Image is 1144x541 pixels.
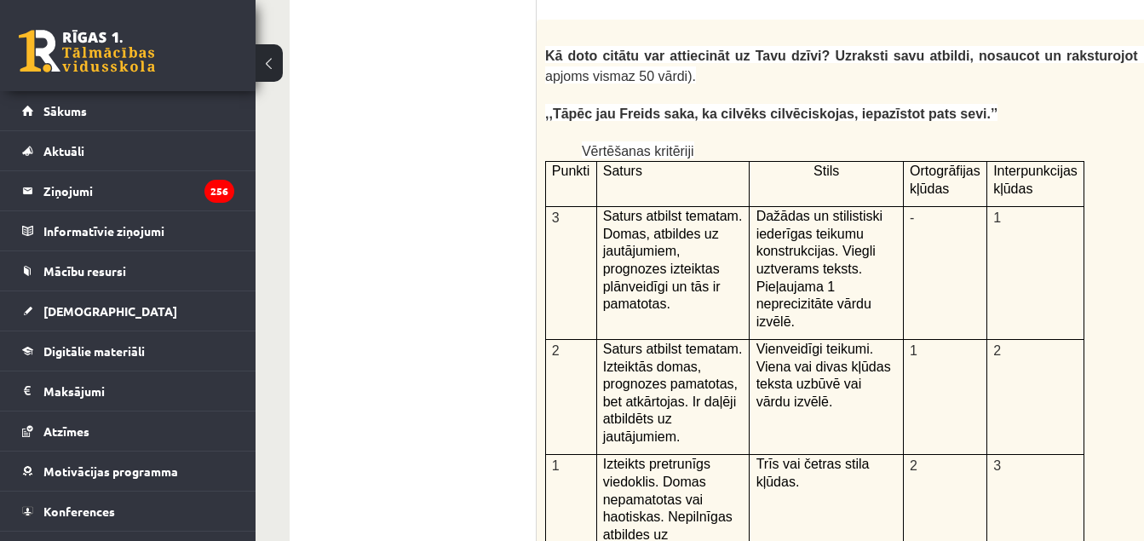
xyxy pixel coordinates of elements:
[17,17,877,35] body: Editor, wiswyg-editor-user-answer-47433874609620
[993,210,1001,225] span: 1
[19,30,155,72] a: Rīgas 1. Tālmācības vidusskola
[43,211,234,250] legend: Informatīvie ziņojumi
[603,164,642,178] span: Saturs
[993,343,1001,358] span: 2
[22,291,234,331] a: [DEMOGRAPHIC_DATA]
[813,164,839,178] span: Stils
[43,303,177,319] span: [DEMOGRAPHIC_DATA]
[43,463,178,479] span: Motivācijas programma
[17,17,877,35] body: Editor, wiswyg-editor-user-answer-47433871753900
[17,17,877,35] body: Editor, wiswyg-editor-user-answer-47433872802120
[603,209,743,311] span: Saturs atbilst tematam. Domas, atbildes uz jautājumiem, prognozes izteiktas plānveidīgi un tās ir...
[756,342,891,409] span: Vienveidīgi teikumi. Viena vai divas kļūdas teksta uzbūvē vai vārdu izvēlē.
[22,371,234,411] a: Maksājumi
[910,458,917,473] span: 2
[43,171,234,210] legend: Ziņojumi
[43,371,234,411] legend: Maksājumi
[204,180,234,203] i: 256
[552,210,560,225] span: 3
[910,343,917,358] span: 1
[43,504,115,519] span: Konferences
[603,342,743,444] span: Saturs atbilst tematam. Izteiktās domas, prognozes pamatotas, bet atkārtojas. Ir daļēji atbildēts...
[17,17,877,35] body: Editor, wiswyg-editor-user-answer-47433873881660
[756,457,870,489] span: Trīs vai četras stila kļūdas.
[22,452,234,491] a: Motivācijas programma
[22,171,234,210] a: Ziņojumi256
[910,210,914,225] span: -
[993,164,1078,196] span: Interpunkcijas kļūdas
[43,343,145,359] span: Digitālie materiāli
[17,17,877,35] body: Editor, wiswyg-editor-user-answer-47433875342180
[22,91,234,130] a: Sākums
[552,164,589,178] span: Punkti
[43,423,89,439] span: Atzīmes
[552,458,560,473] span: 1
[43,143,84,158] span: Aktuāli
[22,211,234,250] a: Informatīvie ziņojumi
[22,412,234,451] a: Atzīmes
[552,343,560,358] span: 2
[22,331,234,371] a: Digitālie materiāli
[582,144,694,158] span: Vērtēšanas kritēriji
[756,209,883,329] span: Dažādas un stilistiski iederīgas teikumu konstrukcijas. Viegli uztverams teksts. Pieļaujama 1 nep...
[22,492,234,531] a: Konferences
[43,263,126,279] span: Mācību resursi
[43,103,87,118] span: Sākums
[17,17,877,35] body: Editor, wiswyg-editor-user-answer-47433878387660
[910,164,980,196] span: Ortogrāfijas kļūdas
[993,458,1001,473] span: 3
[22,131,234,170] a: Aktuāli
[22,251,234,291] a: Mācību resursi
[545,106,997,121] span: ,,Tāpēc jau Freids saka, ka cilvēks cilvēciskojas, iepazīstot pats sevi.’’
